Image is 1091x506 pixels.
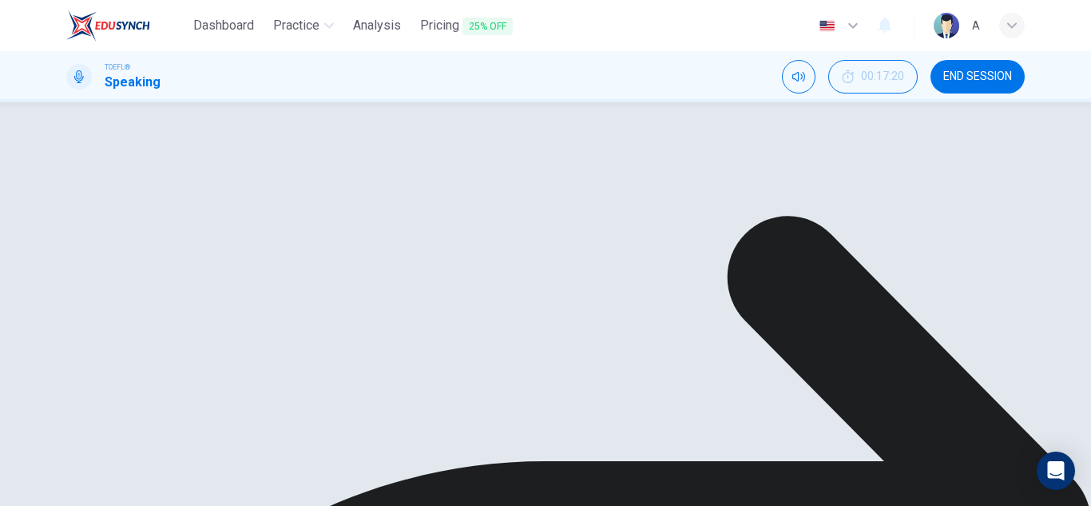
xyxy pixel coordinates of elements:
[817,20,837,32] img: en
[347,11,407,41] a: Analysis
[1037,452,1075,490] div: Open Intercom Messenger
[193,16,254,35] span: Dashboard
[420,16,513,36] span: Pricing
[187,11,260,40] button: Dashboard
[828,60,918,94] button: 00:17:20
[934,13,959,38] img: Profile picture
[347,11,407,40] button: Analysis
[105,62,130,73] span: TOEFL®
[972,16,980,35] div: A
[782,60,815,94] div: Mute
[861,70,904,83] span: 00:17:20
[105,73,161,92] h1: Speaking
[930,60,1025,94] button: END SESSION
[66,10,150,42] img: EduSynch logo
[353,16,401,35] span: Analysis
[273,16,319,35] span: Practice
[187,11,260,41] a: Dashboard
[267,11,340,40] button: Practice
[462,18,513,35] span: 25% OFF
[943,70,1012,83] span: END SESSION
[66,10,187,42] a: EduSynch logo
[414,11,519,41] button: Pricing25% OFF
[828,60,918,94] div: Hide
